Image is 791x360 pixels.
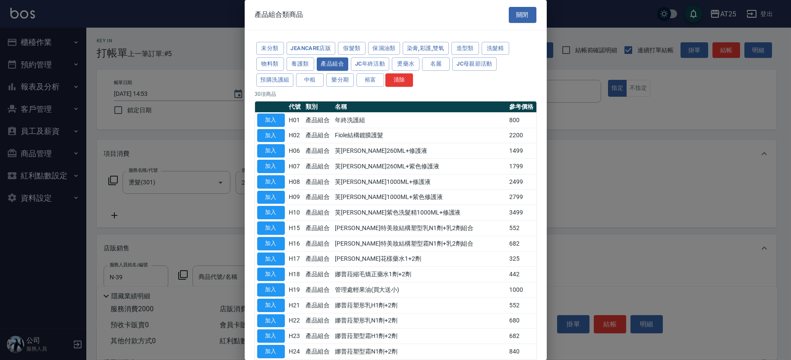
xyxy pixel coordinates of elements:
[287,112,304,128] td: H01
[452,57,497,71] button: JC母親節活動
[303,282,333,298] td: 產品組合
[333,251,507,267] td: [PERSON_NAME]花樣藥水1+2劑
[507,143,536,159] td: 1499
[333,143,507,159] td: 芙[PERSON_NAME]260ML+修護液
[385,73,413,87] button: 清除
[287,344,304,360] td: H24
[257,221,285,235] button: 加入
[303,267,333,282] td: 產品組合
[257,129,285,142] button: 加入
[507,313,536,328] td: 680
[257,191,285,204] button: 加入
[333,344,507,360] td: 娜普菈塑型霜N1劑+2劑
[451,42,479,55] button: 造型類
[287,57,314,71] button: 養護類
[303,328,333,344] td: 產品組合
[287,221,304,236] td: H15
[257,237,285,250] button: 加入
[507,297,536,313] td: 552
[287,313,304,328] td: H22
[287,101,304,113] th: 代號
[303,189,333,205] td: 產品組合
[333,267,507,282] td: 娜普菈縮毛矯正藥水1劑+2劑
[333,221,507,236] td: [PERSON_NAME]特美妝結構塑型乳N1劑+乳2劑組合
[287,159,304,174] td: H07
[255,90,536,98] p: 30 項商品
[257,299,285,312] button: 加入
[257,160,285,173] button: 加入
[296,73,324,87] button: 中租
[303,221,333,236] td: 產品組合
[333,205,507,221] td: 芙[PERSON_NAME]紫色洗髮精1000ML+修護液
[303,251,333,267] td: 產品組合
[256,57,284,71] button: 物料類
[333,297,507,313] td: 娜普菈塑形乳H1劑+2劑
[368,42,400,55] button: 保濕油類
[509,7,536,23] button: 關閉
[507,159,536,174] td: 1799
[303,128,333,143] td: 產品組合
[303,344,333,360] td: 產品組合
[403,42,449,55] button: 染膏,彩護,雙氧
[333,328,507,344] td: 娜普菈塑型霜H1劑+2劑
[482,42,509,55] button: 洗髮精
[333,313,507,328] td: 娜普菈塑形乳N1劑+2劑
[333,112,507,128] td: 年終洗護組
[287,128,304,143] td: H02
[287,42,336,55] button: JeanCare店販
[317,57,349,71] button: 產品組合
[257,283,285,297] button: 加入
[257,206,285,219] button: 加入
[507,251,536,267] td: 325
[507,282,536,298] td: 1000
[507,189,536,205] td: 2799
[257,144,285,158] button: 加入
[257,114,285,127] button: 加入
[507,174,536,189] td: 2499
[507,221,536,236] td: 552
[257,345,285,358] button: 加入
[287,174,304,189] td: H08
[507,128,536,143] td: 2200
[507,344,536,360] td: 840
[287,189,304,205] td: H09
[507,236,536,251] td: 682
[333,128,507,143] td: Fiole結構鍍膜護髮
[303,205,333,221] td: 產品組合
[333,159,507,174] td: 芙[PERSON_NAME]260ML+紫色修護液
[333,189,507,205] td: 芙[PERSON_NAME]1000ML+紫色修護液
[392,57,419,71] button: 燙藥水
[507,101,536,113] th: 參考價格
[303,112,333,128] td: 產品組合
[303,101,333,113] th: 類別
[257,314,285,328] button: 加入
[256,42,284,55] button: 未分類
[507,328,536,344] td: 682
[287,143,304,159] td: H06
[256,73,294,87] button: 預購洗護組
[507,112,536,128] td: 800
[303,236,333,251] td: 產品組合
[351,57,389,71] button: JC年終活動
[303,313,333,328] td: 產品組合
[338,42,366,55] button: 假髮類
[287,297,304,313] td: H21
[303,174,333,189] td: 產品組合
[303,143,333,159] td: 產品組合
[333,174,507,189] td: 芙[PERSON_NAME]1000ML+修護液
[255,10,303,19] span: 產品組合類商品
[333,282,507,298] td: 管理處輕果油(買大送小)
[287,282,304,298] td: H19
[287,267,304,282] td: H18
[287,205,304,221] td: H10
[287,251,304,267] td: H17
[257,175,285,189] button: 加入
[422,57,450,71] button: 名麗
[287,236,304,251] td: H16
[257,253,285,266] button: 加入
[333,236,507,251] td: [PERSON_NAME]特美妝結構塑型霜N1劑+乳2劑組合
[326,73,354,87] button: 樂分期
[356,73,384,87] button: 裕富
[303,297,333,313] td: 產品組合
[257,329,285,343] button: 加入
